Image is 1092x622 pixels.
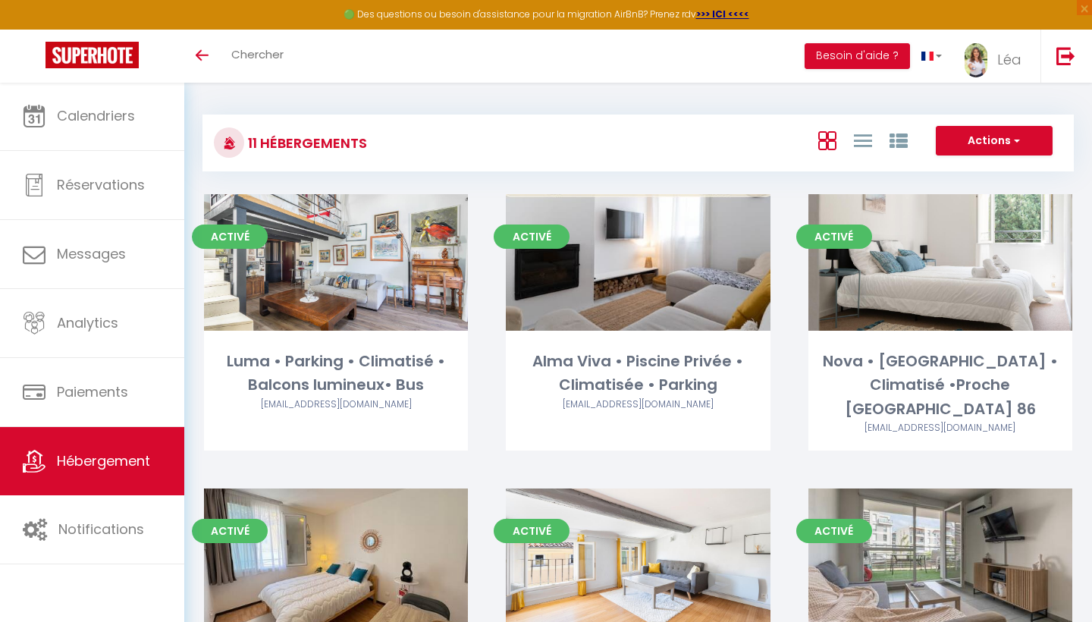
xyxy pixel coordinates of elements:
[204,350,468,397] div: Luma • Parking • Climatisé • Balcons lumineux• Bus
[244,126,367,160] h3: 11 Hébergements
[231,46,284,62] span: Chercher
[57,451,150,470] span: Hébergement
[57,106,135,125] span: Calendriers
[57,175,145,194] span: Réservations
[1056,46,1075,65] img: logout
[854,127,872,152] a: Vue en Liste
[965,43,987,77] img: ...
[45,42,139,68] img: Super Booking
[808,350,1072,421] div: Nova • [GEOGRAPHIC_DATA] • Climatisé •Proche [GEOGRAPHIC_DATA] 86
[818,127,836,152] a: Vue en Box
[808,421,1072,435] div: Airbnb
[953,30,1040,83] a: ... Léa
[506,397,770,412] div: Airbnb
[220,30,295,83] a: Chercher
[796,225,872,249] span: Activé
[696,8,749,20] a: >>> ICI <<<<
[494,519,570,543] span: Activé
[494,225,570,249] span: Activé
[997,50,1021,69] span: Léa
[796,519,872,543] span: Activé
[57,313,118,332] span: Analytics
[58,520,144,539] span: Notifications
[936,126,1053,156] button: Actions
[805,43,910,69] button: Besoin d'aide ?
[57,382,128,401] span: Paiements
[890,127,908,152] a: Vue par Groupe
[57,244,126,263] span: Messages
[204,397,468,412] div: Airbnb
[506,350,770,397] div: Alma Viva • Piscine Privée • Climatisée • Parking
[192,519,268,543] span: Activé
[192,225,268,249] span: Activé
